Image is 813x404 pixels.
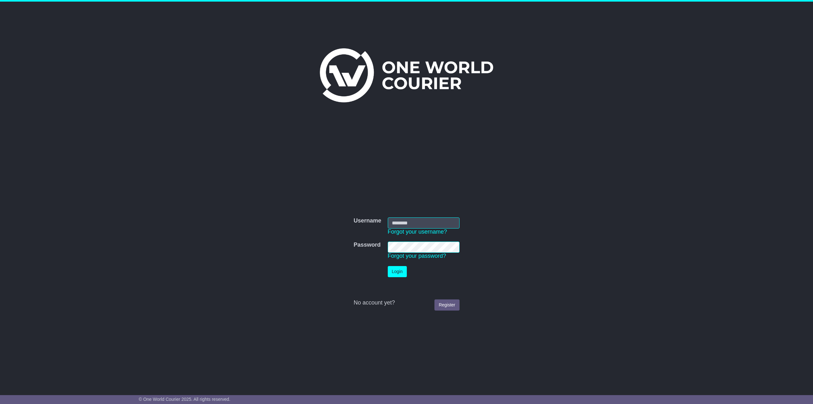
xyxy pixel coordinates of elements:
[388,266,407,277] button: Login
[353,299,459,306] div: No account yet?
[388,253,446,259] a: Forgot your password?
[320,48,493,102] img: One World
[139,397,231,402] span: © One World Courier 2025. All rights reserved.
[434,299,459,311] a: Register
[353,242,380,249] label: Password
[388,229,447,235] a: Forgot your username?
[353,217,381,224] label: Username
